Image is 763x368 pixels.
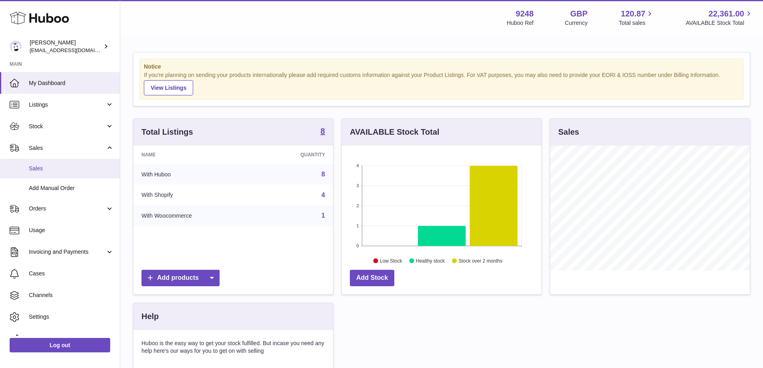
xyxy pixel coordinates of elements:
span: Listings [29,101,105,109]
strong: 9248 [516,8,534,19]
a: 8 [321,127,325,137]
span: Returns [29,335,114,342]
a: Add products [141,270,220,286]
th: Name [133,146,257,164]
td: With Woocommerce [133,205,257,226]
strong: Notice [144,63,739,71]
h3: Total Listings [141,127,193,137]
h3: AVAILABLE Stock Total [350,127,439,137]
a: Add Stock [350,270,394,286]
span: 22,361.00 [708,8,744,19]
span: Sales [29,144,105,152]
span: Sales [29,165,114,172]
text: 3 [356,183,359,188]
span: Add Manual Order [29,184,114,192]
a: 1 [321,212,325,219]
a: 120.87 Total sales [619,8,654,27]
a: 8 [321,171,325,178]
p: Huboo is the easy way to get your stock fulfilled. But incase you need any help here's our ways f... [141,340,325,355]
span: AVAILABLE Stock Total [686,19,753,27]
span: Usage [29,226,114,234]
td: With Huboo [133,164,257,185]
span: [EMAIL_ADDRESS][DOMAIN_NAME] [30,47,118,53]
span: Total sales [619,19,654,27]
a: Log out [10,338,110,352]
text: Low Stock [380,258,402,263]
div: Currency [565,19,588,27]
div: Huboo Ref [507,19,534,27]
h3: Sales [558,127,579,137]
text: Stock over 2 months [458,258,502,263]
div: If you're planning on sending your products internationally please add required customs informati... [144,71,739,95]
img: hello@fjor.life [10,40,22,53]
strong: GBP [570,8,587,19]
span: Stock [29,123,105,130]
th: Quantity [257,146,333,164]
strong: 8 [321,127,325,135]
text: 1 [356,223,359,228]
span: Cases [29,270,114,277]
span: 120.87 [621,8,645,19]
a: 4 [321,192,325,198]
span: Invoicing and Payments [29,248,105,256]
a: 22,361.00 AVAILABLE Stock Total [686,8,753,27]
td: With Shopify [133,185,257,206]
text: 2 [356,203,359,208]
span: Channels [29,291,114,299]
a: View Listings [144,80,193,95]
text: 4 [356,163,359,168]
text: Healthy stock [416,258,445,263]
span: Settings [29,313,114,321]
span: My Dashboard [29,79,114,87]
text: 0 [356,243,359,248]
h3: Help [141,311,159,322]
div: [PERSON_NAME] [30,39,102,54]
span: Orders [29,205,105,212]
